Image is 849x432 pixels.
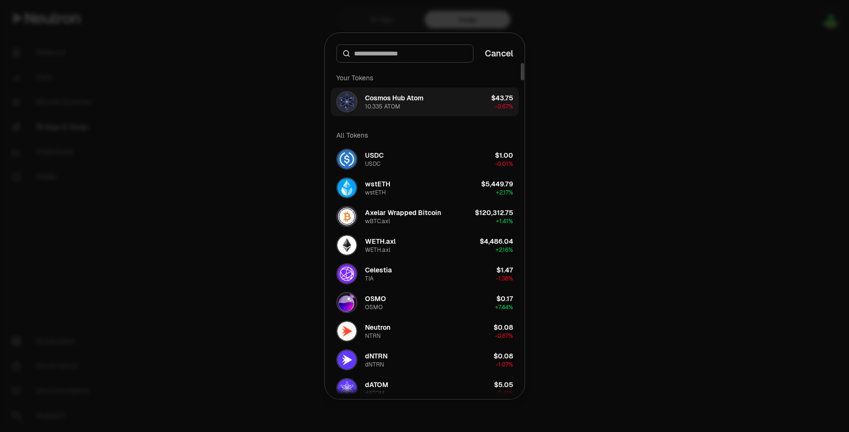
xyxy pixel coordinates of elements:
[494,351,513,361] div: $0.08
[331,173,519,202] button: wstETH LogowstETHwstETH$5,449.79+2.17%
[365,332,381,340] div: NTRN
[337,264,356,283] img: TIA Logo
[337,92,356,111] img: ATOM Logo
[365,179,390,189] div: wstETH
[475,208,513,217] div: $120,312.75
[337,379,356,398] img: dATOM Logo
[365,103,400,110] div: 10.335 ATOM
[480,237,513,246] div: $4,486.04
[331,68,519,87] div: Your Tokens
[365,380,388,389] div: dATOM
[365,361,384,368] div: dNTRN
[495,389,513,397] span: -0.41%
[495,332,513,340] span: -0.67%
[331,145,519,173] button: USDC LogoUSDCUSDC$1.00-0.01%
[496,265,513,275] div: $1.47
[365,351,387,361] div: dNTRN
[337,350,356,369] img: dNTRN Logo
[365,246,390,254] div: WETH.axl
[337,293,356,312] img: OSMO Logo
[494,323,513,332] div: $0.08
[365,208,441,217] div: Axelar Wrapped Bitcoin
[495,151,513,160] div: $1.00
[495,303,513,311] span: + 7.44%
[496,217,513,225] span: + 1.41%
[331,288,519,317] button: OSMO LogoOSMOOSMO$0.17+7.44%
[494,380,513,389] div: $5.05
[481,179,513,189] div: $5,449.79
[365,237,396,246] div: WETH.axl
[365,294,386,303] div: OSMO
[365,389,385,397] div: dATOM
[496,361,513,368] span: -1.07%
[485,47,513,60] button: Cancel
[365,303,383,311] div: OSMO
[365,265,392,275] div: Celestia
[365,189,386,196] div: wstETH
[495,160,513,168] span: -0.01%
[496,275,513,282] span: -1.38%
[365,160,380,168] div: USDC
[331,374,519,403] button: dATOM LogodATOMdATOM$5.05-0.41%
[365,323,390,332] div: Neutron
[337,178,356,197] img: wstETH Logo
[337,236,356,255] img: WETH.axl Logo
[331,346,519,374] button: dNTRN LogodNTRNdNTRN$0.08-1.07%
[365,217,390,225] div: wBTC.axl
[337,150,356,169] img: USDC Logo
[496,189,513,196] span: + 2.17%
[337,322,356,341] img: NTRN Logo
[337,207,356,226] img: wBTC.axl Logo
[331,317,519,346] button: NTRN LogoNeutronNTRN$0.08-0.67%
[365,275,374,282] div: TIA
[331,259,519,288] button: TIA LogoCelestiaTIA$1.47-1.38%
[491,93,513,103] div: $43.75
[331,87,519,116] button: ATOM LogoCosmos Hub Atom10.335 ATOM$43.75-0.67%
[331,231,519,259] button: WETH.axl LogoWETH.axlWETH.axl$4,486.04+2.16%
[495,246,513,254] span: + 2.16%
[331,126,519,145] div: All Tokens
[495,103,513,110] span: -0.67%
[365,93,423,103] div: Cosmos Hub Atom
[365,151,384,160] div: USDC
[331,202,519,231] button: wBTC.axl LogoAxelar Wrapped BitcoinwBTC.axl$120,312.75+1.41%
[496,294,513,303] div: $0.17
